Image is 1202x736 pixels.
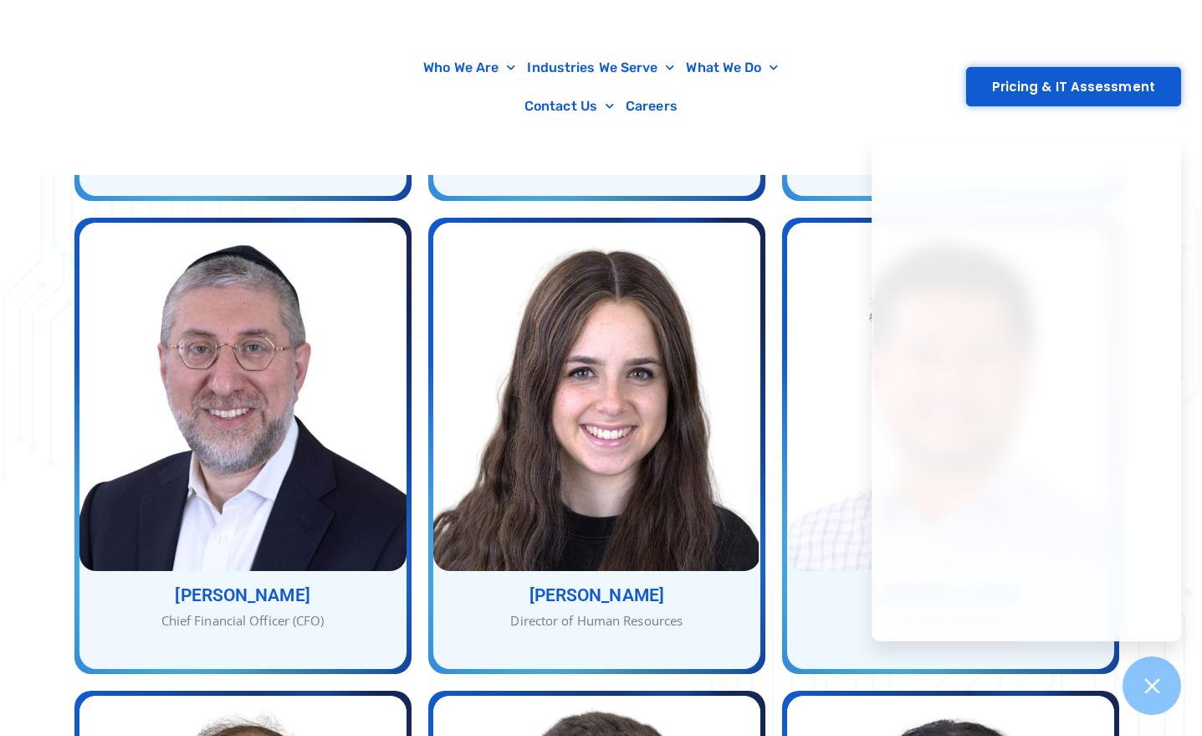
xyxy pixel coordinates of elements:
a: Contact Us [519,87,620,126]
div: Director of Service [787,611,1114,630]
img: Dan-Lee -Director of Service [787,223,1114,571]
a: Who We Are [417,49,521,87]
img: Digacore Logo [29,8,399,166]
h3: [PERSON_NAME] [433,587,760,605]
h3: [PERSON_NAME] [787,587,1114,605]
iframe: Chatgenie Messenger [872,139,1181,641]
a: Careers [620,87,683,126]
nav: Menu [407,49,794,126]
img: Shimon-Lax - Chief Financial Officer (CFO) [79,223,407,571]
div: Director of Human Resources [433,611,760,630]
a: Pricing & IT Assessment [966,67,1181,106]
img: Dena-Jacob - Director of Human Resources [433,223,760,571]
span: Pricing & IT Assessment [992,80,1155,93]
a: Industries We Serve [521,49,680,87]
h3: [PERSON_NAME] [79,587,407,605]
a: What We Do [680,49,784,87]
div: Chief Financial Officer (CFO) [79,611,407,630]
